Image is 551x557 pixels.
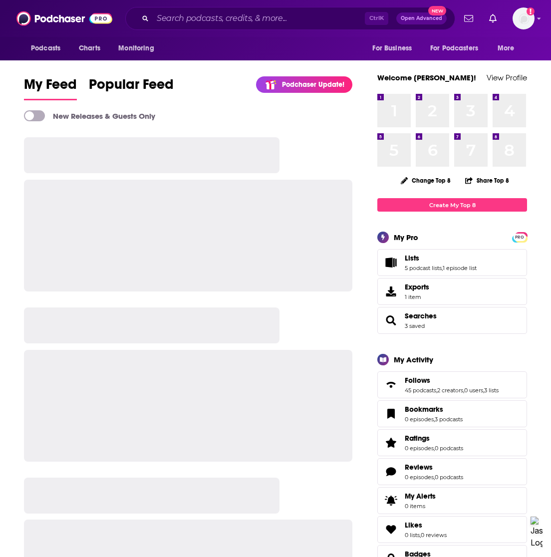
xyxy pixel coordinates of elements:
span: , [483,387,484,394]
a: Show notifications dropdown [460,10,477,27]
span: PRO [514,234,526,241]
span: Charts [79,41,100,55]
a: Bookmarks [381,407,401,421]
a: Bookmarks [405,405,463,414]
span: Podcasts [31,41,60,55]
button: Show profile menu [513,7,535,29]
span: Searches [377,307,527,334]
a: Likes [405,521,447,530]
a: 3 podcasts [435,416,463,423]
span: Ratings [405,434,430,443]
div: My Activity [394,355,433,364]
a: 0 reviews [421,532,447,539]
span: Bookmarks [405,405,443,414]
span: Exports [381,284,401,298]
span: , [434,416,435,423]
span: , [434,474,435,481]
a: Follows [381,378,401,392]
span: My Alerts [405,492,436,501]
button: Share Top 8 [465,171,510,190]
div: My Pro [394,233,418,242]
a: 45 podcasts [405,387,436,394]
span: Exports [405,282,429,291]
span: New [428,6,446,15]
span: Lists [377,249,527,276]
a: Ratings [405,434,463,443]
span: Logged in as mmullin [513,7,535,29]
span: My Feed [24,76,77,99]
a: 0 lists [405,532,420,539]
span: , [463,387,464,394]
a: Exports [377,278,527,305]
a: My Feed [24,76,77,100]
a: Lists [381,256,401,270]
span: For Podcasters [430,41,478,55]
a: Searches [405,311,437,320]
button: Open AdvancedNew [396,12,447,24]
span: Lists [405,254,419,263]
span: Bookmarks [377,400,527,427]
a: Follows [405,376,499,385]
a: 3 saved [405,322,425,329]
a: Searches [381,313,401,327]
img: User Profile [513,7,535,29]
span: Popular Feed [89,76,174,99]
a: Lists [405,254,477,263]
span: Reviews [405,463,433,472]
button: open menu [491,39,527,58]
a: My Alerts [377,487,527,514]
a: Welcome [PERSON_NAME]! [377,73,476,82]
span: Monitoring [118,41,154,55]
a: Create My Top 8 [377,198,527,212]
span: , [436,387,437,394]
a: 0 podcasts [435,474,463,481]
a: View Profile [487,73,527,82]
button: Change Top 8 [395,174,457,187]
span: More [498,41,515,55]
svg: Add a profile image [527,7,535,15]
a: 0 podcasts [435,445,463,452]
div: Search podcasts, credits, & more... [125,7,455,30]
p: Podchaser Update! [282,80,344,89]
span: Reviews [377,458,527,485]
a: 0 users [464,387,483,394]
span: For Business [372,41,412,55]
button: open menu [365,39,424,58]
a: 2 creators [437,387,463,394]
img: Podchaser - Follow, Share and Rate Podcasts [16,9,112,28]
a: Likes [381,523,401,537]
span: Likes [377,516,527,543]
span: 1 item [405,293,429,300]
span: Likes [405,521,422,530]
a: Show notifications dropdown [485,10,501,27]
a: Reviews [381,465,401,479]
a: Reviews [405,463,463,472]
span: 0 items [405,503,436,510]
a: 1 episode list [443,265,477,272]
a: PRO [514,233,526,241]
a: Ratings [381,436,401,450]
input: Search podcasts, credits, & more... [153,10,365,26]
span: Follows [405,376,430,385]
a: 0 episodes [405,416,434,423]
span: Open Advanced [401,16,442,21]
a: Charts [72,39,106,58]
a: New Releases & Guests Only [24,110,155,121]
a: 5 podcast lists [405,265,442,272]
span: My Alerts [381,494,401,508]
span: , [442,265,443,272]
button: open menu [24,39,73,58]
span: Follows [377,371,527,398]
a: Popular Feed [89,76,174,100]
a: 3 lists [484,387,499,394]
a: 0 episodes [405,474,434,481]
span: , [434,445,435,452]
span: Ctrl K [365,12,388,25]
button: open menu [111,39,167,58]
span: Ratings [377,429,527,456]
button: open menu [424,39,493,58]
